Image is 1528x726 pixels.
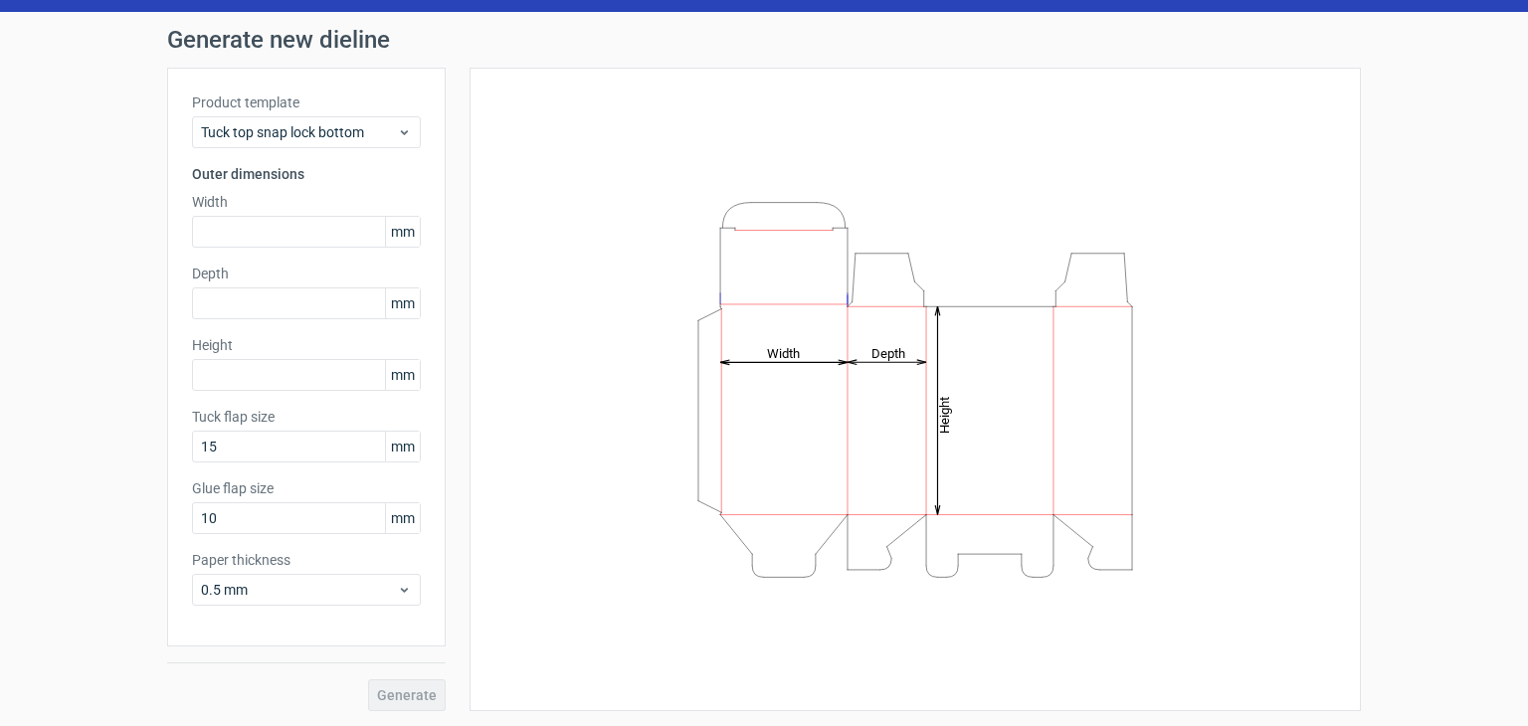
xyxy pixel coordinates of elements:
[385,288,420,318] span: mm
[192,92,421,112] label: Product template
[167,28,1361,52] h1: Generate new dieline
[767,345,800,360] tspan: Width
[192,478,421,498] label: Glue flap size
[201,122,397,142] span: Tuck top snap lock bottom
[201,580,397,600] span: 0.5 mm
[385,432,420,461] span: mm
[192,407,421,427] label: Tuck flap size
[192,164,421,184] h3: Outer dimensions
[937,396,952,433] tspan: Height
[385,217,420,247] span: mm
[385,503,420,533] span: mm
[385,360,420,390] span: mm
[192,192,421,212] label: Width
[871,345,905,360] tspan: Depth
[192,264,421,283] label: Depth
[192,335,421,355] label: Height
[192,550,421,570] label: Paper thickness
